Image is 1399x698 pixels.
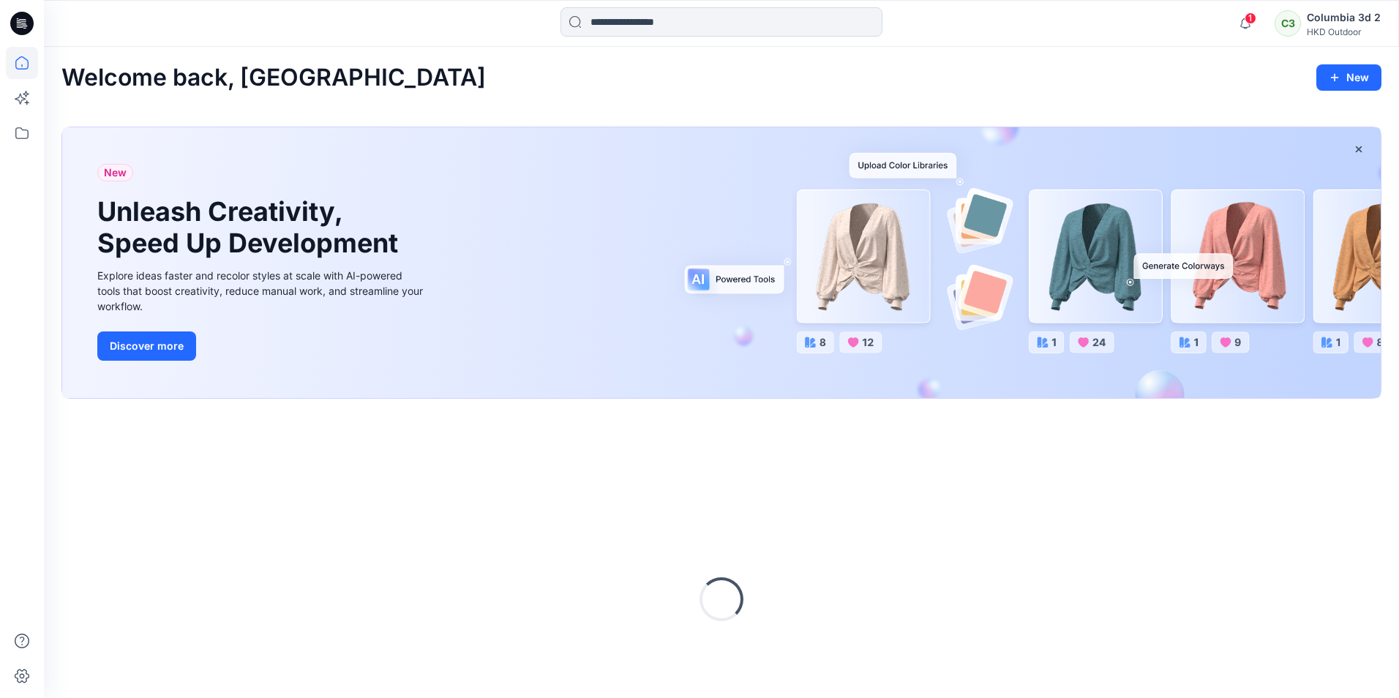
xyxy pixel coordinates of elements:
[1307,9,1381,26] div: Columbia 3d 2
[1275,10,1301,37] div: C3
[97,196,405,259] h1: Unleash Creativity, Speed Up Development
[1316,64,1381,91] button: New
[97,268,427,314] div: Explore ideas faster and recolor styles at scale with AI-powered tools that boost creativity, red...
[104,164,127,181] span: New
[97,331,427,361] a: Discover more
[1307,26,1381,37] div: HKD Outdoor
[97,331,196,361] button: Discover more
[1245,12,1256,24] span: 1
[61,64,486,91] h2: Welcome back, [GEOGRAPHIC_DATA]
